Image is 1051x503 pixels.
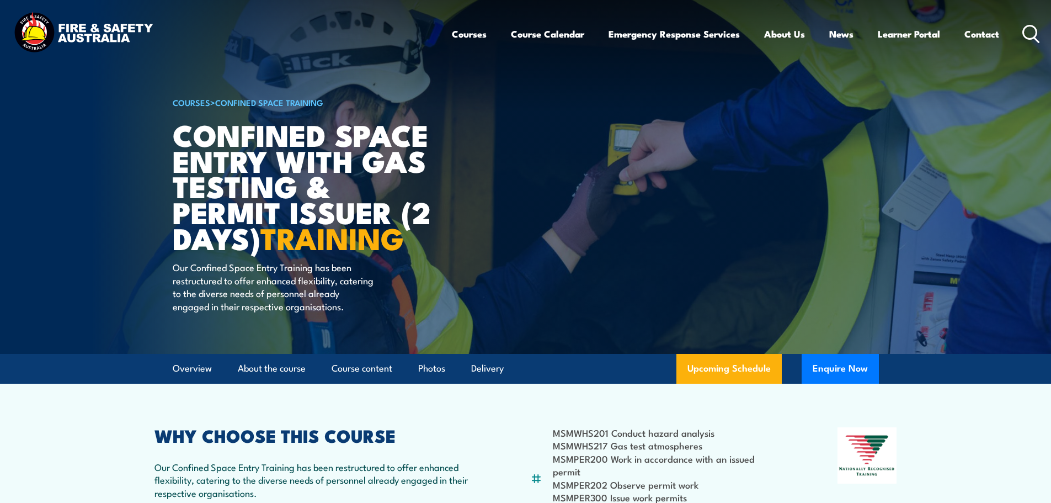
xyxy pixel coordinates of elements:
[878,19,940,49] a: Learner Portal
[173,121,445,251] h1: Confined Space Entry with Gas Testing & Permit Issuer (2 days)
[332,354,392,383] a: Course content
[260,214,404,260] strong: TRAINING
[553,452,784,478] li: MSMPER200 Work in accordance with an issued permit
[238,354,306,383] a: About the course
[802,354,879,384] button: Enquire Now
[829,19,853,49] a: News
[676,354,782,384] a: Upcoming Schedule
[173,261,374,313] p: Our Confined Space Entry Training has been restructured to offer enhanced flexibility, catering t...
[553,439,784,452] li: MSMWHS217 Gas test atmospheres
[154,460,477,499] p: Our Confined Space Entry Training has been restructured to offer enhanced flexibility, catering t...
[609,19,740,49] a: Emergency Response Services
[471,354,504,383] a: Delivery
[418,354,445,383] a: Photos
[173,96,210,108] a: COURSES
[452,19,487,49] a: Courses
[511,19,584,49] a: Course Calendar
[215,96,323,108] a: Confined Space Training
[553,478,784,491] li: MSMPER202 Observe permit work
[154,427,477,443] h2: WHY CHOOSE THIS COURSE
[764,19,805,49] a: About Us
[553,426,784,439] li: MSMWHS201 Conduct hazard analysis
[173,354,212,383] a: Overview
[964,19,999,49] a: Contact
[837,427,897,484] img: Nationally Recognised Training logo.
[173,96,445,109] h6: >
